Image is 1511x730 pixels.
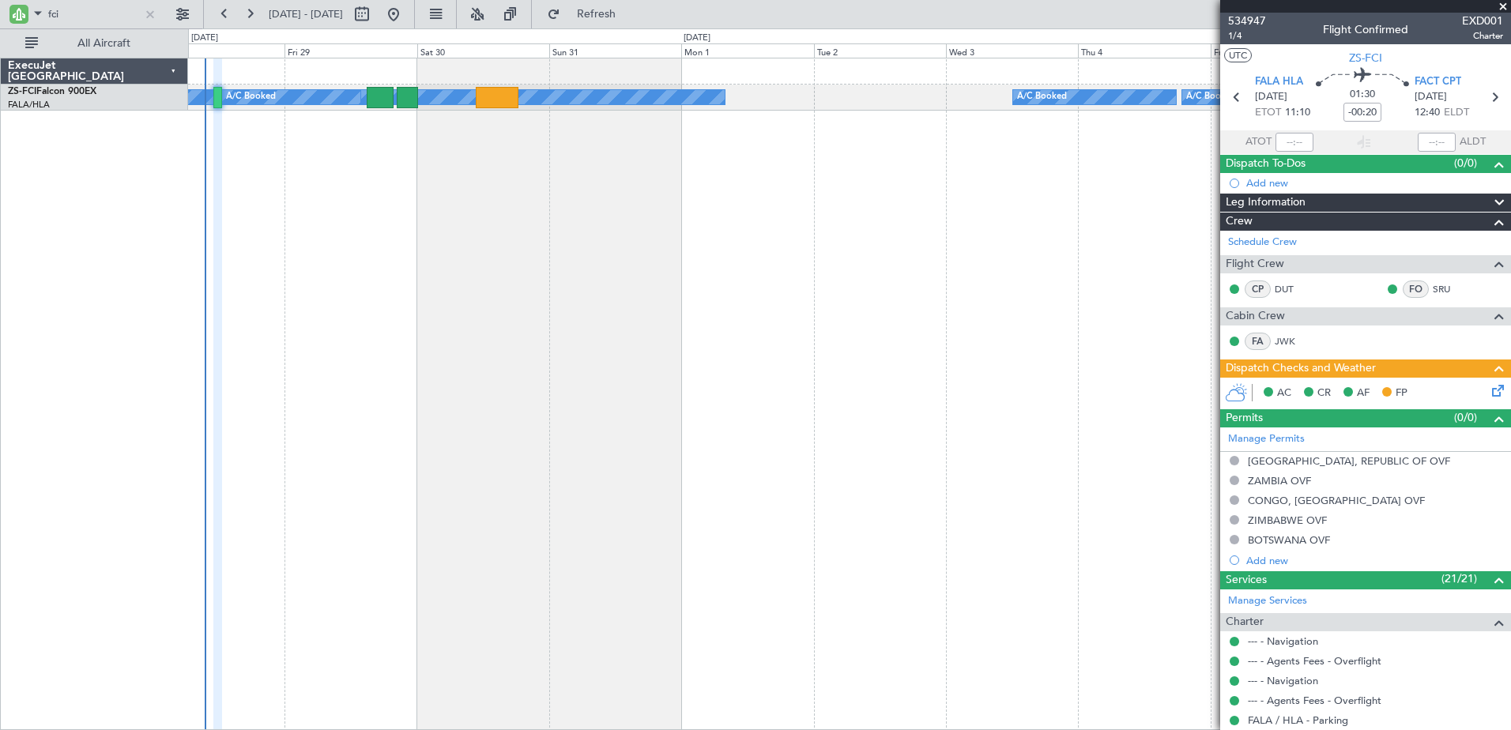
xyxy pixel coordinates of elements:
[1248,674,1318,687] a: --- - Navigation
[1245,333,1271,350] div: FA
[1403,280,1429,298] div: FO
[1248,494,1425,507] div: CONGO, [GEOGRAPHIC_DATA] OVF
[1415,89,1447,105] span: [DATE]
[1246,554,1503,567] div: Add new
[1255,105,1281,121] span: ETOT
[549,43,681,58] div: Sun 31
[1226,155,1306,173] span: Dispatch To-Dos
[1323,21,1408,38] div: Flight Confirmed
[1255,89,1287,105] span: [DATE]
[1415,74,1461,90] span: FACT CPT
[417,43,549,58] div: Sat 30
[8,99,50,111] a: FALA/HLA
[153,43,284,58] div: Thu 28
[1396,386,1407,401] span: FP
[191,32,218,45] div: [DATE]
[1226,359,1376,378] span: Dispatch Checks and Weather
[1462,13,1503,29] span: EXD001
[1226,255,1284,273] span: Flight Crew
[1275,282,1310,296] a: DUT
[1226,213,1253,231] span: Crew
[1186,85,1236,109] div: A/C Booked
[226,85,276,109] div: A/C Booked
[1226,307,1285,325] span: Cabin Crew
[1226,409,1263,427] span: Permits
[1275,133,1313,152] input: --:--
[8,87,36,96] span: ZS-FCI
[1285,105,1310,121] span: 11:10
[1226,194,1306,212] span: Leg Information
[1441,570,1477,587] span: (21/21)
[1224,48,1252,62] button: UTC
[1248,474,1311,487] div: ZAMBIA OVF
[1228,13,1266,29] span: 534947
[1248,713,1348,727] a: FALA / HLA - Parking
[1317,386,1331,401] span: CR
[1248,454,1450,468] div: [GEOGRAPHIC_DATA], REPUBLIC OF OVF
[1226,613,1264,631] span: Charter
[1228,29,1266,43] span: 1/4
[684,32,710,45] div: [DATE]
[1454,155,1477,171] span: (0/0)
[1245,134,1272,150] span: ATOT
[1460,134,1486,150] span: ALDT
[269,7,343,21] span: [DATE] - [DATE]
[1350,87,1375,103] span: 01:30
[1246,176,1503,190] div: Add new
[284,43,416,58] div: Fri 29
[1454,409,1477,426] span: (0/0)
[1017,85,1067,109] div: A/C Booked
[1248,634,1318,648] a: --- - Navigation
[1228,235,1297,250] a: Schedule Crew
[946,43,1078,58] div: Wed 3
[1248,514,1327,527] div: ZIMBABWE OVF
[540,2,635,27] button: Refresh
[1415,105,1440,121] span: 12:40
[1277,386,1291,401] span: AC
[41,38,167,49] span: All Aircraft
[1228,431,1305,447] a: Manage Permits
[814,43,946,58] div: Tue 2
[1211,43,1343,58] div: Fri 5
[1228,593,1307,609] a: Manage Services
[1275,334,1310,348] a: JWK
[1226,571,1267,589] span: Services
[563,9,630,20] span: Refresh
[1248,654,1381,668] a: --- - Agents Fees - Overflight
[8,87,96,96] a: ZS-FCIFalcon 900EX
[681,43,813,58] div: Mon 1
[17,31,171,56] button: All Aircraft
[48,2,139,26] input: A/C (Reg. or Type)
[1245,280,1271,298] div: CP
[1255,74,1303,90] span: FALA HLA
[1462,29,1503,43] span: Charter
[1248,694,1381,707] a: --- - Agents Fees - Overflight
[1078,43,1210,58] div: Thu 4
[1444,105,1469,121] span: ELDT
[1248,533,1330,547] div: BOTSWANA OVF
[1349,50,1382,66] span: ZS-FCI
[1357,386,1370,401] span: AF
[1433,282,1468,296] a: SRU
